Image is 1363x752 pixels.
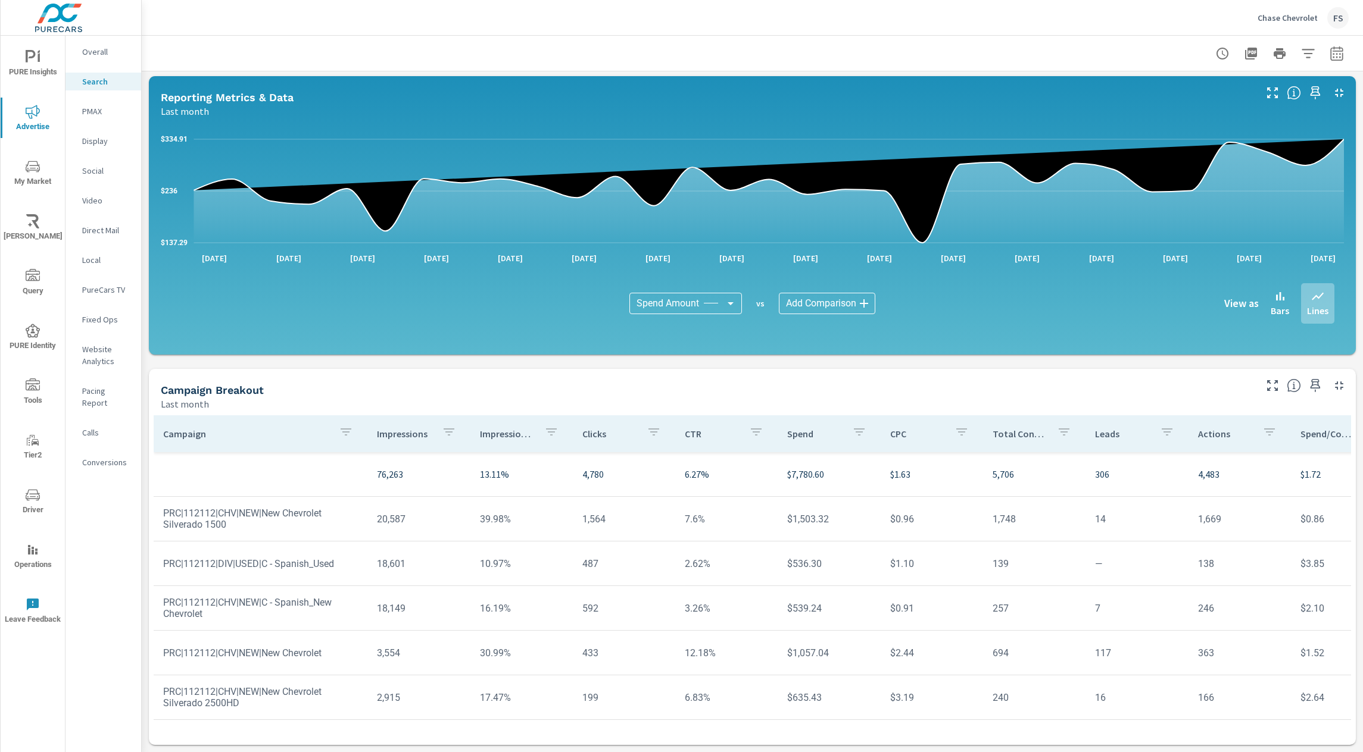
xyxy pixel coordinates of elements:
[787,428,842,440] p: Spend
[1268,42,1292,65] button: Print Report
[778,682,880,713] td: $635.43
[66,73,141,90] div: Search
[1330,83,1349,102] button: Minimize Widget
[342,252,383,264] p: [DATE]
[778,549,880,579] td: $536.30
[367,593,470,623] td: 18,149
[82,456,132,468] p: Conversions
[993,428,1047,440] p: Total Conversions
[82,224,132,236] p: Direct Mail
[778,638,880,668] td: $1,057.04
[4,105,61,134] span: Advertise
[1086,593,1188,623] td: 7
[82,284,132,296] p: PureCars TV
[268,252,310,264] p: [DATE]
[1258,12,1318,23] p: Chase Chevrolet
[881,504,983,534] td: $0.96
[416,252,457,264] p: [DATE]
[1263,376,1282,395] button: Make Fullscreen
[1224,297,1259,309] h6: View as
[1287,378,1301,393] span: This is a summary of Search performance results by campaign. Each column can be sorted.
[66,251,141,269] div: Local
[66,281,141,299] div: PureCars TV
[573,638,675,668] td: 433
[82,314,132,325] p: Fixed Ops
[367,504,470,534] td: 20,587
[563,252,605,264] p: [DATE]
[154,638,367,668] td: PRC|112112|CHV|NEW|New Chevrolet
[778,593,880,623] td: $539.24
[1198,467,1281,481] p: 4,483
[163,428,329,440] p: Campaign
[161,91,294,104] h5: Reporting Metrics & Data
[66,340,141,370] div: Website Analytics
[82,76,132,87] p: Search
[66,132,141,150] div: Display
[66,311,141,328] div: Fixed Ops
[675,682,778,713] td: 6.83%
[890,467,974,481] p: $1.63
[161,384,264,396] h5: Campaign Breakout
[1306,83,1325,102] span: Save this to your personalized report
[675,549,778,579] td: 2.62%
[1,36,65,638] div: nav menu
[161,239,188,247] text: $137.29
[470,504,573,534] td: 39.98%
[1189,593,1291,623] td: 246
[66,43,141,61] div: Overall
[675,593,778,623] td: 3.26%
[82,165,132,177] p: Social
[1300,428,1355,440] p: Spend/Conversion
[1189,504,1291,534] td: 1,669
[66,382,141,412] div: Pacing Report
[779,293,875,314] div: Add Comparison
[82,46,132,58] p: Overall
[881,682,983,713] td: $3.19
[66,453,141,471] div: Conversions
[1306,376,1325,395] span: Save this to your personalized report
[932,252,974,264] p: [DATE]
[637,297,699,309] span: Spend Amount
[675,638,778,668] td: 12.18%
[786,297,856,309] span: Add Comparison
[785,252,826,264] p: [DATE]
[66,221,141,239] div: Direct Mail
[82,385,132,409] p: Pacing Report
[4,543,61,572] span: Operations
[1086,638,1188,668] td: 117
[470,549,573,579] td: 10.97%
[983,504,1086,534] td: 1,748
[470,682,573,713] td: 17.47%
[983,682,1086,713] td: 240
[367,682,470,713] td: 2,915
[685,428,740,440] p: CTR
[1330,376,1349,395] button: Minimize Widget
[1155,252,1196,264] p: [DATE]
[489,252,531,264] p: [DATE]
[685,467,768,481] p: 6.27%
[1086,549,1188,579] td: —
[859,252,900,264] p: [DATE]
[82,135,132,147] p: Display
[66,162,141,180] div: Social
[1263,83,1282,102] button: Make Fullscreen
[66,424,141,441] div: Calls
[4,50,61,79] span: PURE Insights
[573,593,675,623] td: 592
[573,549,675,579] td: 487
[367,549,470,579] td: 18,601
[1086,504,1188,534] td: 14
[1081,252,1122,264] p: [DATE]
[1296,42,1320,65] button: Apply Filters
[82,427,132,438] p: Calls
[1006,252,1048,264] p: [DATE]
[154,587,367,629] td: PRC|112112|CHV|NEW|C - Spanish_New Chevrolet
[881,549,983,579] td: $1.10
[881,638,983,668] td: $2.44
[637,252,679,264] p: [DATE]
[1307,303,1328,318] p: Lines
[480,467,563,481] p: 13.11%
[573,682,675,713] td: 199
[582,467,666,481] p: 4,780
[1189,549,1291,579] td: 138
